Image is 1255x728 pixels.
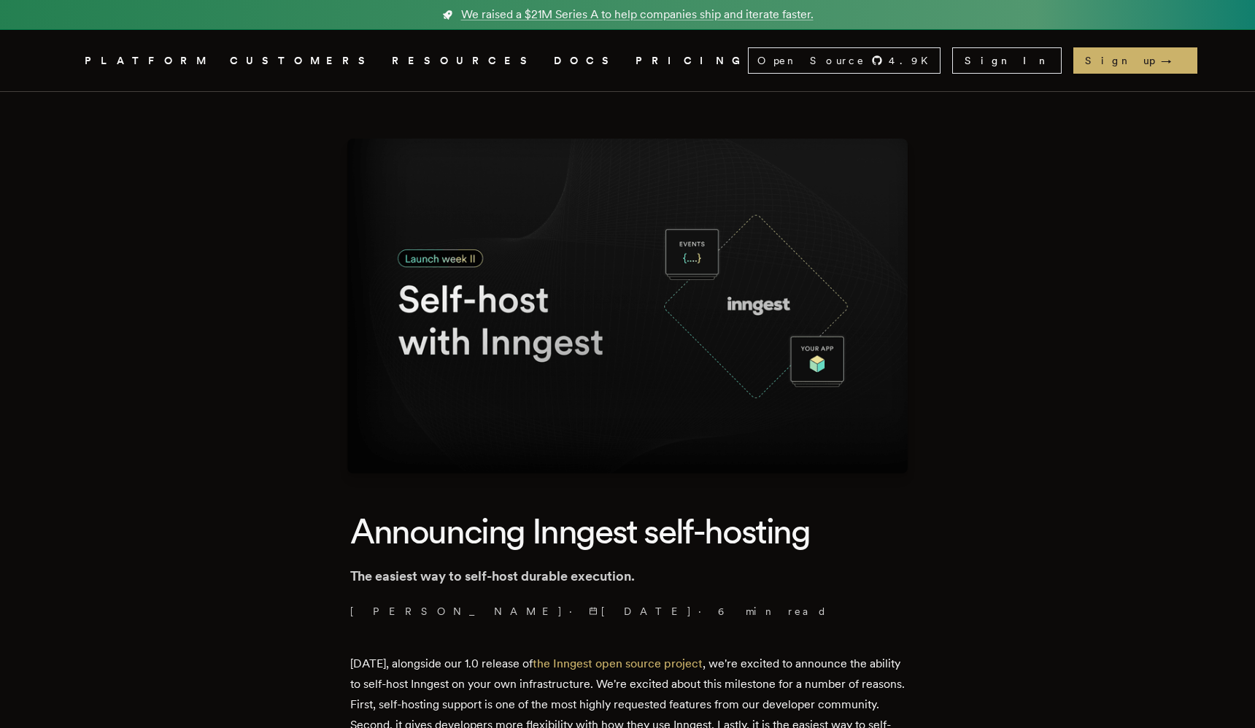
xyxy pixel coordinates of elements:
[350,508,905,554] h1: Announcing Inngest self-hosting
[350,604,563,619] a: [PERSON_NAME]
[889,53,937,68] span: 4.9 K
[1161,53,1186,68] span: →
[718,604,827,619] span: 6 min read
[85,52,212,70] button: PLATFORM
[461,6,814,23] span: We raised a $21M Series A to help companies ship and iterate faster.
[589,604,692,619] span: [DATE]
[392,52,536,70] button: RESOURCES
[952,47,1062,74] a: Sign In
[636,52,748,70] a: PRICING
[350,604,905,619] p: · ·
[230,52,374,70] a: CUSTOMERS
[347,139,908,473] img: Featured image for Announcing Inngest self-hosting blog post
[1073,47,1197,74] a: Sign up
[533,657,703,670] a: the Inngest open source project
[554,52,618,70] a: DOCS
[44,30,1211,91] nav: Global
[757,53,865,68] span: Open Source
[350,566,905,586] p: The easiest way to self-host durable execution.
